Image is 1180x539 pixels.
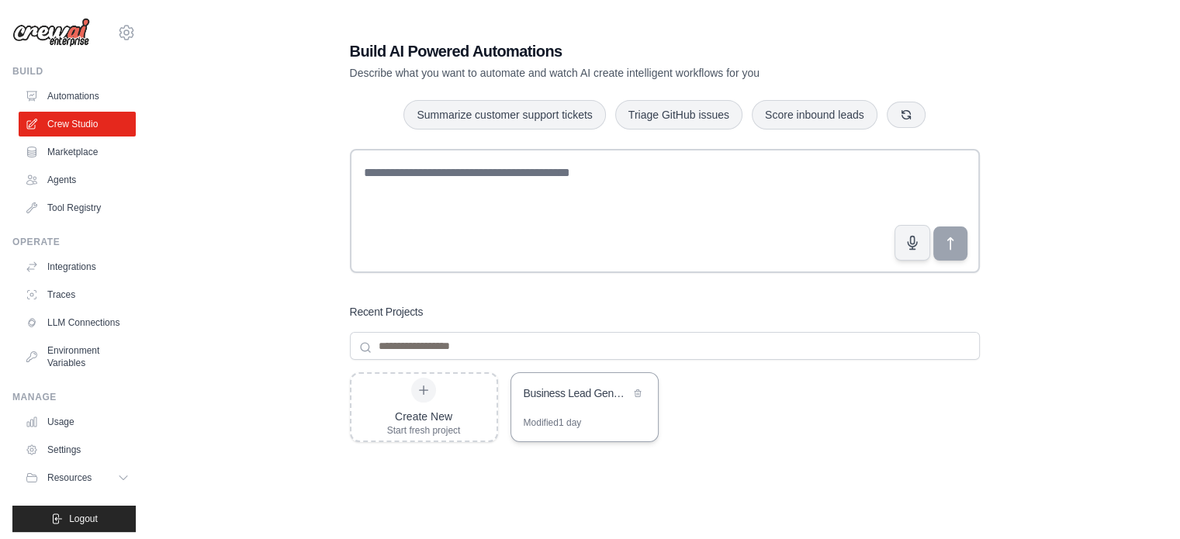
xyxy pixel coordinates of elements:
[69,513,98,525] span: Logout
[1102,465,1180,539] iframe: Chat Widget
[19,195,136,220] a: Tool Registry
[19,140,136,164] a: Marketplace
[19,84,136,109] a: Automations
[403,100,605,130] button: Summarize customer support tickets
[47,472,92,484] span: Resources
[387,409,461,424] div: Create New
[630,385,645,401] button: Delete project
[524,416,582,429] div: Modified 1 day
[19,112,136,136] a: Crew Studio
[19,437,136,462] a: Settings
[524,385,630,401] div: Business Lead Generator & Partner Prospecting System
[752,100,877,130] button: Score inbound leads
[350,304,424,320] h3: Recent Projects
[12,506,136,532] button: Logout
[19,282,136,307] a: Traces
[19,465,136,490] button: Resources
[12,391,136,403] div: Manage
[19,338,136,375] a: Environment Variables
[19,310,136,335] a: LLM Connections
[19,409,136,434] a: Usage
[12,236,136,248] div: Operate
[19,254,136,279] a: Integrations
[350,40,871,62] h1: Build AI Powered Automations
[615,100,742,130] button: Triage GitHub issues
[895,225,930,261] button: Click to speak your automation idea
[12,18,90,47] img: Logo
[19,168,136,192] a: Agents
[12,65,136,78] div: Build
[350,65,871,81] p: Describe what you want to automate and watch AI create intelligent workflows for you
[387,424,461,437] div: Start fresh project
[887,102,926,128] button: Get new suggestions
